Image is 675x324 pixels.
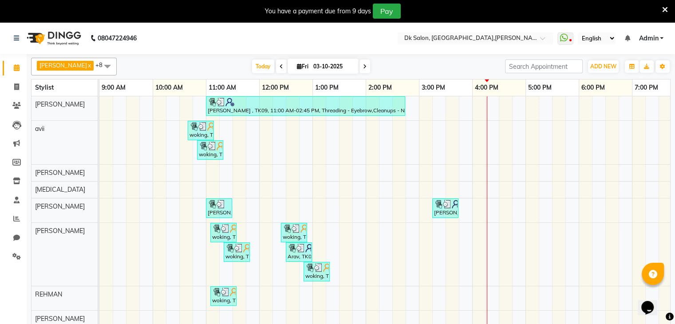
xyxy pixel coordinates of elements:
[207,200,231,217] div: [PERSON_NAME] Alkem, TK03, 11:00 AM-11:30 AM, Waxing — Normal Wax - Underarms,Men — Haircut - Hai...
[295,63,311,70] span: Fri
[211,288,236,304] div: woking, TK04, 11:05 AM-11:35 AM, Men — Haircut - Haircut (Without Wash)
[313,81,341,94] a: 1:00 PM
[225,244,249,261] div: woking, TK02, 11:20 AM-11:50 AM, Men — Haircut - Child Haircut (Boy)
[473,81,501,94] a: 4:00 PM
[311,60,355,73] input: 2025-10-03
[35,100,85,108] span: [PERSON_NAME]
[373,4,401,19] button: Pay
[588,60,619,73] button: ADD NEW
[35,315,85,323] span: [PERSON_NAME]
[35,202,85,210] span: [PERSON_NAME]
[95,61,109,68] span: +8
[153,81,185,94] a: 10:00 AM
[35,186,85,194] span: [MEDICAL_DATA]
[87,62,91,69] a: x
[35,227,85,235] span: [PERSON_NAME]
[189,122,213,139] div: woking, TK01, 10:40 AM-11:10 AM, Men — Haircut - Haircut (Without Wash)
[590,63,616,70] span: ADD NEW
[207,98,404,115] div: [PERSON_NAME] , TK09, 11:00 AM-02:45 PM, Threading - Eyebrow,Cleanups - Normal Cleanup,kanpeki fa...
[260,81,291,94] a: 12:00 PM
[35,290,62,298] span: REHMAN
[639,34,658,43] span: Admin
[211,224,236,241] div: woking, TK05, 11:05 AM-11:35 AM, Men — Haircut - Child Haircut (Boy)
[287,244,311,261] div: Arav, TK07, 12:30 PM-01:00 PM, Men — Haircut - Haircut (With Shaving)
[35,83,54,91] span: Stylist
[35,169,85,177] span: [PERSON_NAME]
[304,263,329,280] div: woking, TK08, 12:50 PM-01:20 PM, Men — Haircut - Shaving
[206,81,238,94] a: 11:00 AM
[638,288,666,315] iframe: chat widget
[99,81,128,94] a: 9:00 AM
[419,81,447,94] a: 3:00 PM
[579,81,607,94] a: 6:00 PM
[632,81,660,94] a: 7:00 PM
[265,7,371,16] div: You have a payment due from 9 days
[282,224,306,241] div: woking, TK06, 12:25 PM-12:55 PM, Men — Haircut - Haircut (Without Wash)
[198,142,222,158] div: woking, TK02, 10:50 AM-11:20 AM, Men — Haircut - Haircut (Without Wash)
[98,26,137,51] b: 08047224946
[366,81,394,94] a: 2:00 PM
[433,200,458,217] div: [PERSON_NAME] , TK09, 03:15 PM-03:45 PM, Hair Colour - Haircolour ([MEDICAL_DATA] Free)
[39,62,87,69] span: [PERSON_NAME]
[23,26,83,51] img: logo
[505,59,583,73] input: Search Appointment
[35,125,44,133] span: avii
[526,81,554,94] a: 5:00 PM
[252,59,274,73] span: Today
